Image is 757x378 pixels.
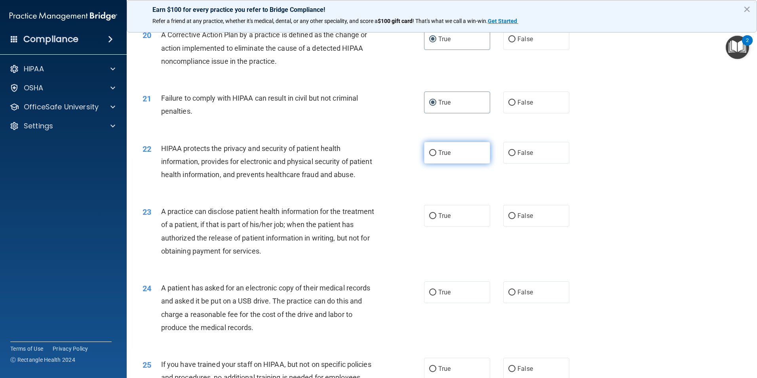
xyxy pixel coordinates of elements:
span: False [517,99,533,106]
a: Settings [10,121,115,131]
strong: $100 gift card [378,18,413,24]
span: ! That's what we call a win-win. [413,18,488,24]
span: False [517,149,533,157]
span: Refer a friend at any practice, whether it's medical, dental, or any other speciality, and score a [152,18,378,24]
h4: Compliance [23,34,78,45]
a: OSHA [10,83,115,93]
span: 20 [143,31,151,40]
input: False [508,150,515,156]
button: Close [743,3,751,15]
span: True [438,365,451,372]
span: 21 [143,94,151,103]
span: False [517,35,533,43]
input: False [508,100,515,106]
a: OfficeSafe University [10,102,115,112]
p: OSHA [24,83,44,93]
span: 24 [143,284,151,293]
p: HIPAA [24,64,44,74]
input: False [508,36,515,42]
span: Ⓒ Rectangle Health 2024 [10,356,75,364]
p: Settings [24,121,53,131]
a: Terms of Use [10,345,43,353]
div: 2 [746,40,749,51]
span: A Corrective Action Plan by a practice is defined as the change or action implemented to eliminat... [161,31,367,65]
span: A patient has asked for an electronic copy of their medical records and asked it be put on a USB ... [161,284,371,332]
a: Privacy Policy [53,345,88,353]
span: Failure to comply with HIPAA can result in civil but not criminal penalties. [161,94,358,115]
span: False [517,212,533,220]
span: 22 [143,144,151,154]
button: Open Resource Center, 2 new notifications [726,36,749,59]
span: True [438,212,451,220]
span: True [438,35,451,43]
input: False [508,290,515,296]
span: True [438,149,451,157]
input: True [429,36,436,42]
a: Get Started [488,18,518,24]
span: True [438,99,451,106]
span: False [517,365,533,372]
span: True [438,288,451,296]
input: True [429,150,436,156]
input: True [429,290,436,296]
input: False [508,213,515,219]
span: False [517,288,533,296]
input: False [508,366,515,372]
span: HIPAA protects the privacy and security of patient health information, provides for electronic an... [161,144,372,179]
span: A practice can disclose patient health information for the treatment of a patient, if that is par... [161,207,375,255]
input: True [429,366,436,372]
input: True [429,100,436,106]
p: OfficeSafe University [24,102,99,112]
p: Earn $100 for every practice you refer to Bridge Compliance! [152,6,731,13]
strong: Get Started [488,18,517,24]
a: HIPAA [10,64,115,74]
input: True [429,213,436,219]
img: PMB logo [10,8,117,24]
span: 23 [143,207,151,217]
span: 25 [143,360,151,370]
